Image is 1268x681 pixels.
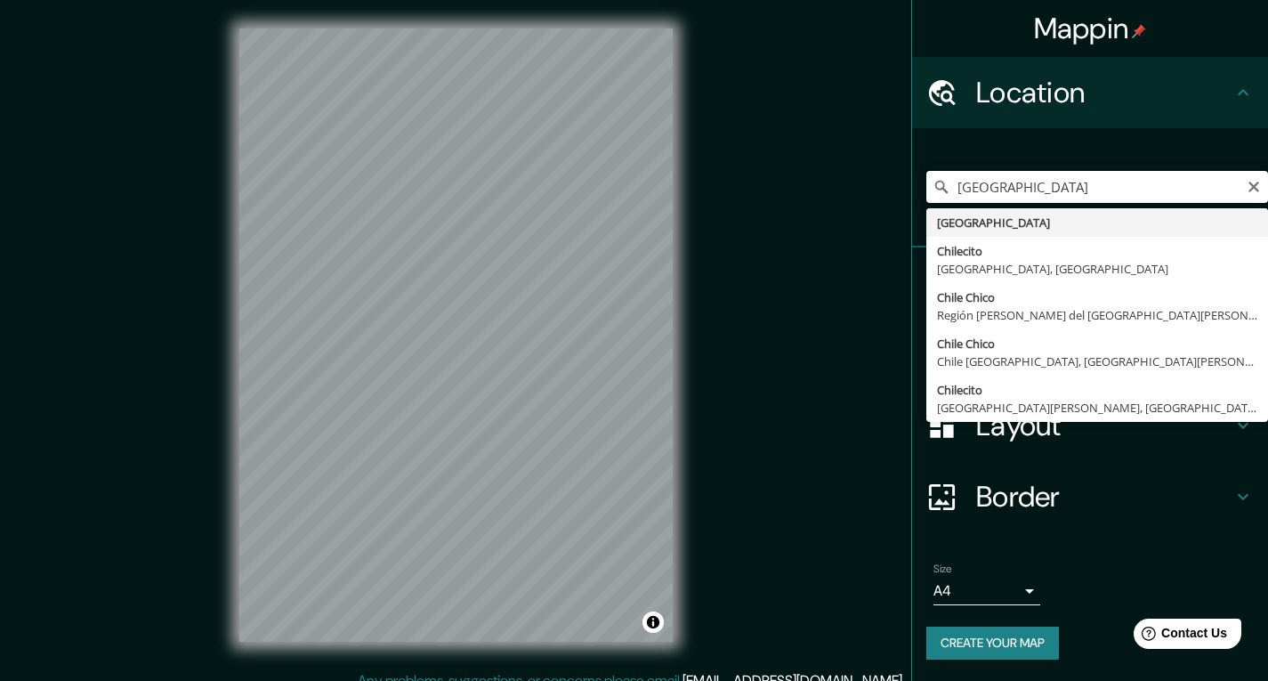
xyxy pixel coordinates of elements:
[937,381,1257,399] div: Chilecito
[926,171,1268,203] input: Pick your city or area
[937,214,1257,231] div: [GEOGRAPHIC_DATA]
[912,247,1268,319] div: Pins
[937,399,1257,417] div: [GEOGRAPHIC_DATA][PERSON_NAME], [GEOGRAPHIC_DATA]
[937,288,1257,306] div: Chile Chico
[912,461,1268,532] div: Border
[976,479,1232,515] h4: Border
[1034,11,1147,46] h4: Mappin
[1110,612,1248,661] iframe: Help widget launcher
[1132,24,1146,38] img: pin-icon.png
[912,390,1268,461] div: Layout
[642,612,664,633] button: Toggle attribution
[937,306,1257,324] div: Región [PERSON_NAME] del [GEOGRAPHIC_DATA][PERSON_NAME], [GEOGRAPHIC_DATA]
[1247,177,1261,194] button: Clear
[976,75,1232,110] h4: Location
[926,627,1059,660] button: Create your map
[937,242,1257,260] div: Chilecito
[976,408,1232,443] h4: Layout
[933,577,1040,605] div: A4
[937,260,1257,278] div: [GEOGRAPHIC_DATA], [GEOGRAPHIC_DATA]
[912,319,1268,390] div: Style
[937,353,1257,370] div: Chile [GEOGRAPHIC_DATA], [GEOGRAPHIC_DATA][PERSON_NAME] del [GEOGRAPHIC_DATA][PERSON_NAME], [GEOG...
[933,562,952,577] label: Size
[239,28,673,642] canvas: Map
[937,335,1257,353] div: Chile Chico
[912,57,1268,128] div: Location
